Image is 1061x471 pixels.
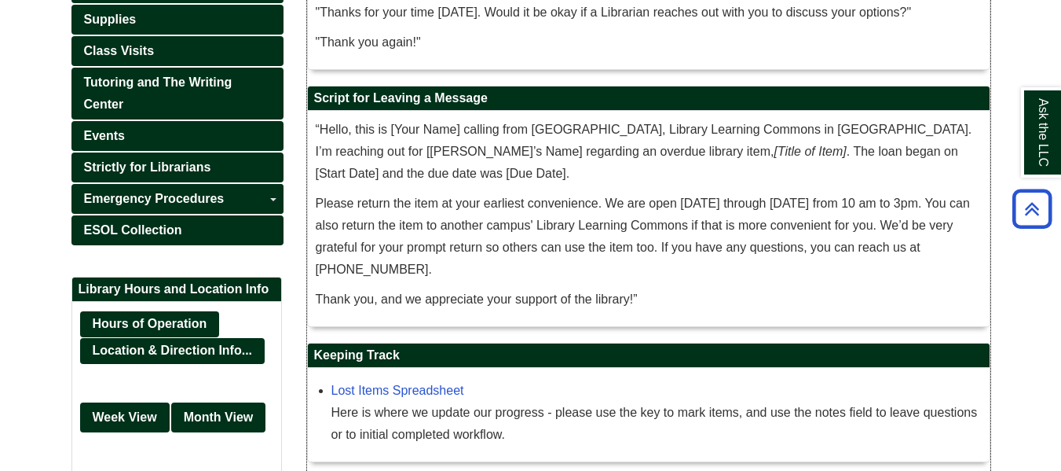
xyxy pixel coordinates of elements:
[84,44,155,57] span: Class Visits
[72,278,281,302] h2: Library Hours and Location Info
[71,5,284,35] a: Supplies
[308,344,990,368] h2: Keeping Track
[84,223,182,237] span: ESOL Collection
[84,160,211,174] span: Strictly for Librarians
[71,215,284,245] a: ESOL Collection
[71,121,284,151] a: Events
[84,192,225,205] span: Emergency Procedures
[84,75,232,111] span: Tutoring and The Writing Center
[308,86,990,111] h2: Script for Leaving a Message
[331,384,464,397] a: Lost Items Spreadsheet
[80,403,170,432] a: Week View
[316,289,982,311] p: Thank you, and we appreciate your support of the library!”
[71,68,284,120] a: Tutoring and The Writing Center
[171,403,266,432] a: Month View
[71,184,284,214] a: Emergency Procedures
[71,153,284,182] a: Strictly for Librarians
[316,193,982,281] p: Please return the item at your earliest convenience. We are open [DATE] through [DATE] from 10 am...
[80,311,220,337] a: Hours of Operation
[316,119,982,185] p: “Hello, this is [Your Name] calling from [GEOGRAPHIC_DATA], Library Learning Commons in [GEOGRAPH...
[331,402,982,446] div: Here is where we update our progress - please use the key to mark items, and use the notes field ...
[316,31,982,53] p: "Thank you again!"
[71,36,284,66] a: Class Visits
[1007,198,1057,219] a: Back to Top
[316,2,982,24] p: "Thanks for your time [DATE]. Would it be okay if a Librarian reaches out with you to discuss you...
[80,338,265,364] a: Location & Direction Info...
[84,129,125,142] span: Events
[84,13,137,26] span: Supplies
[774,145,846,158] em: [Title of Item]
